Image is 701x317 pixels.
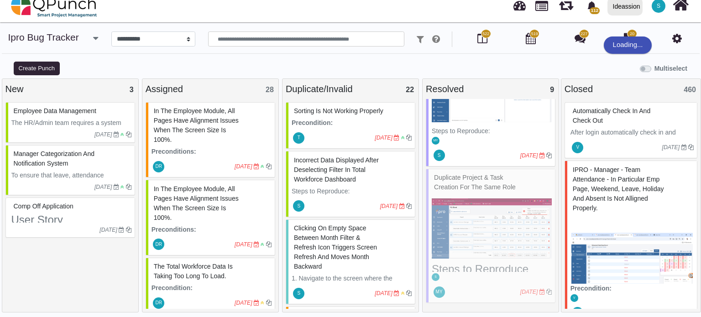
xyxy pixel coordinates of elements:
[126,227,131,233] i: Clone
[294,224,377,270] span: #73546
[394,135,399,140] i: Due Date
[126,184,131,190] i: Clone
[531,31,538,37] span: 519
[565,82,697,96] div: Closed
[406,86,414,94] span: 22
[406,203,412,209] i: Clone
[261,242,264,247] i: Low
[539,153,545,158] i: Due Date
[380,203,398,209] i: [DATE]
[8,32,79,42] a: ipro Bug Tracker
[14,62,60,75] button: Create Punch
[286,82,415,96] div: Duplicate/Invalid
[572,142,583,153] span: Vinusha
[154,263,233,280] span: #61247
[406,135,412,140] i: Clone
[254,164,259,169] i: Due Date
[573,166,664,212] span: #59956
[11,171,131,238] p: To ensure that leave, attendance regularization, and timesheet requests are routed to the appropr...
[14,107,96,114] span: #64923
[526,33,536,44] i: Calendar
[604,36,652,54] div: Loading...
[254,300,259,306] i: Due Date
[114,184,119,190] i: Due Date
[482,31,489,37] span: 522
[130,86,134,94] span: 3
[590,7,599,14] span: 112
[14,150,94,167] span: #65004
[99,227,117,233] i: [DATE]
[94,184,112,190] i: [DATE]
[293,200,304,212] span: Selvarani
[293,288,304,299] span: Selvarani
[432,35,440,44] i: e.g: punch or !ticket or &Type or #Status or @username or $priority or *iteration or ^additionalf...
[292,274,412,302] p: 1. Navigate to the screen where the Month Filter and Refresh Icon are placed (e.g., Shift Roster,
[550,86,554,94] span: 9
[573,107,650,124] span: #45592
[154,185,239,221] span: #61244
[401,135,405,140] i: Low
[657,3,660,9] span: S
[293,132,304,144] span: Thalha
[153,297,164,309] span: Deepika Rajagopalan
[438,153,441,158] span: S
[261,300,264,306] i: Medium
[375,135,392,141] i: [DATE]
[254,242,259,247] i: Due Date
[298,135,300,140] span: T
[120,184,124,190] i: Low
[298,204,301,208] span: S
[14,203,73,210] span: #83146
[546,153,552,158] i: Clone
[155,301,162,305] span: DR
[235,241,252,248] i: [DATE]
[153,161,164,172] span: Deepika Rajagopalan
[433,139,438,142] span: MY
[152,284,193,291] strong: Precondition:
[432,137,439,145] span: Mohammed Yakub Raza Khan A
[152,148,196,155] strong: Preconditions:
[155,242,162,247] span: DR
[266,300,272,306] i: Clone
[406,291,412,296] i: Clone
[11,213,131,227] h3: User Story
[154,107,239,143] span: #60868
[570,215,694,284] img: 191168f5-5c88-4f53-9bdc-d7e29ff9843f.png
[292,187,412,196] p: Steps to Reproduce:
[681,145,687,150] i: Due Date
[587,1,596,11] svg: bell fill
[235,300,252,306] i: [DATE]
[630,31,634,37] span: 20
[432,126,552,136] p: Steps to Reproduce:
[261,164,264,169] i: Low
[11,118,131,195] p: The HR/Admin team requires a system that ensures that employee records remain accurate and up-to-...
[298,291,301,296] span: S
[434,150,445,161] span: Selvarani
[684,86,696,94] span: 460
[292,119,333,126] strong: Precondition:
[375,290,392,296] i: [DATE]
[266,164,272,169] i: Clone
[394,291,399,296] i: Due Date
[477,33,487,44] i: Board
[654,65,687,72] b: Multiselect
[570,285,612,292] strong: Precondition:
[426,82,555,96] div: Resolved
[401,291,405,296] i: Medium
[119,227,124,233] i: Due Date
[94,131,112,138] i: [DATE]
[153,239,164,250] span: Deepika Rajagopalan
[266,242,272,247] i: Clone
[576,145,579,150] span: V
[688,145,694,150] i: Clone
[570,128,694,147] p: After login automatically check in and check out
[399,203,405,209] i: Due Date
[520,152,538,159] i: [DATE]
[662,144,680,151] i: [DATE]
[5,82,135,96] div: New
[294,107,383,114] span: #61245
[570,294,578,302] span: Vinusha
[126,132,131,137] i: Clone
[575,33,586,44] i: Punch Discussion
[152,226,196,233] strong: Preconditions:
